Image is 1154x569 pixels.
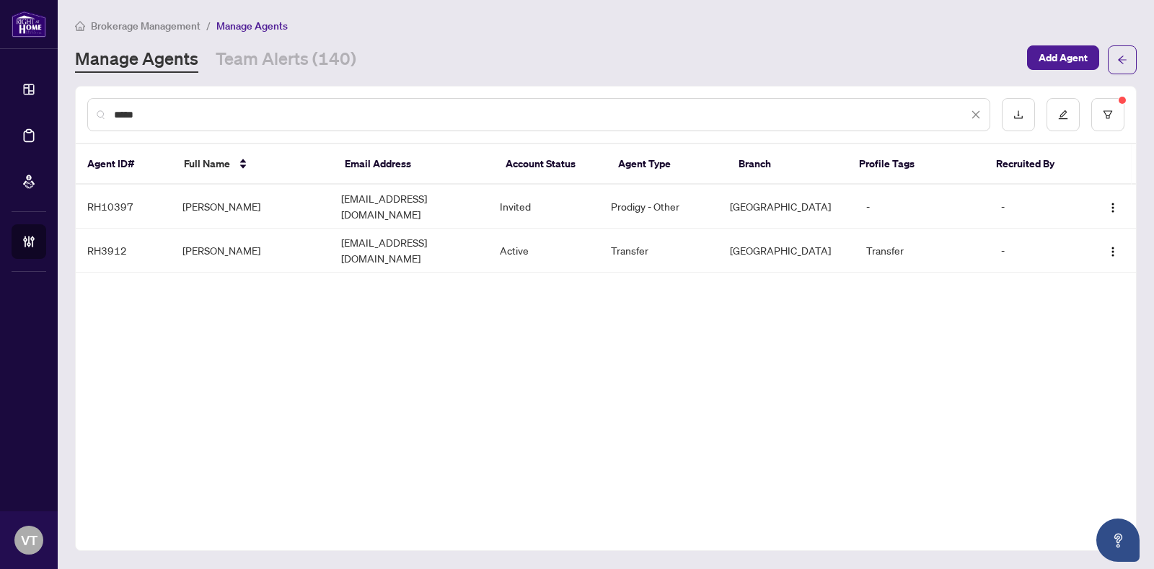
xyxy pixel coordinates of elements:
td: - [990,185,1085,229]
span: Add Agent [1039,46,1088,69]
td: Prodigy - Other [599,185,718,229]
td: Active [488,229,599,273]
button: Open asap [1096,519,1140,562]
img: Logo [1107,246,1119,257]
td: [EMAIL_ADDRESS][DOMAIN_NAME] [330,185,488,229]
button: filter [1091,98,1124,131]
span: close [971,110,981,120]
th: Account Status [494,144,607,185]
img: Logo [1107,202,1119,213]
th: Profile Tags [847,144,985,185]
td: Transfer [599,229,718,273]
th: Full Name [172,144,333,185]
button: Add Agent [1027,45,1099,70]
th: Recruited By [985,144,1081,185]
th: Agent ID# [76,144,172,185]
td: Invited [488,185,599,229]
button: Logo [1101,195,1124,218]
a: Team Alerts (140) [216,47,356,73]
th: Email Address [333,144,494,185]
span: home [75,21,85,31]
th: Branch [727,144,847,185]
button: Logo [1101,239,1124,262]
td: [PERSON_NAME] [171,185,330,229]
button: download [1002,98,1035,131]
td: [PERSON_NAME] [171,229,330,273]
td: [GEOGRAPHIC_DATA] [718,229,855,273]
td: - [990,229,1085,273]
button: edit [1047,98,1080,131]
td: RH10397 [76,185,171,229]
span: filter [1103,110,1113,120]
td: RH3912 [76,229,171,273]
td: [EMAIL_ADDRESS][DOMAIN_NAME] [330,229,488,273]
span: arrow-left [1117,55,1127,65]
span: edit [1058,110,1068,120]
span: Brokerage Management [91,19,201,32]
span: download [1013,110,1023,120]
td: - [855,185,990,229]
span: VT [21,530,38,550]
td: [GEOGRAPHIC_DATA] [718,185,855,229]
th: Agent Type [607,144,727,185]
li: / [206,17,211,34]
img: logo [12,11,46,38]
span: Full Name [184,156,230,172]
span: Manage Agents [216,19,288,32]
td: Transfer [855,229,990,273]
a: Manage Agents [75,47,198,73]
